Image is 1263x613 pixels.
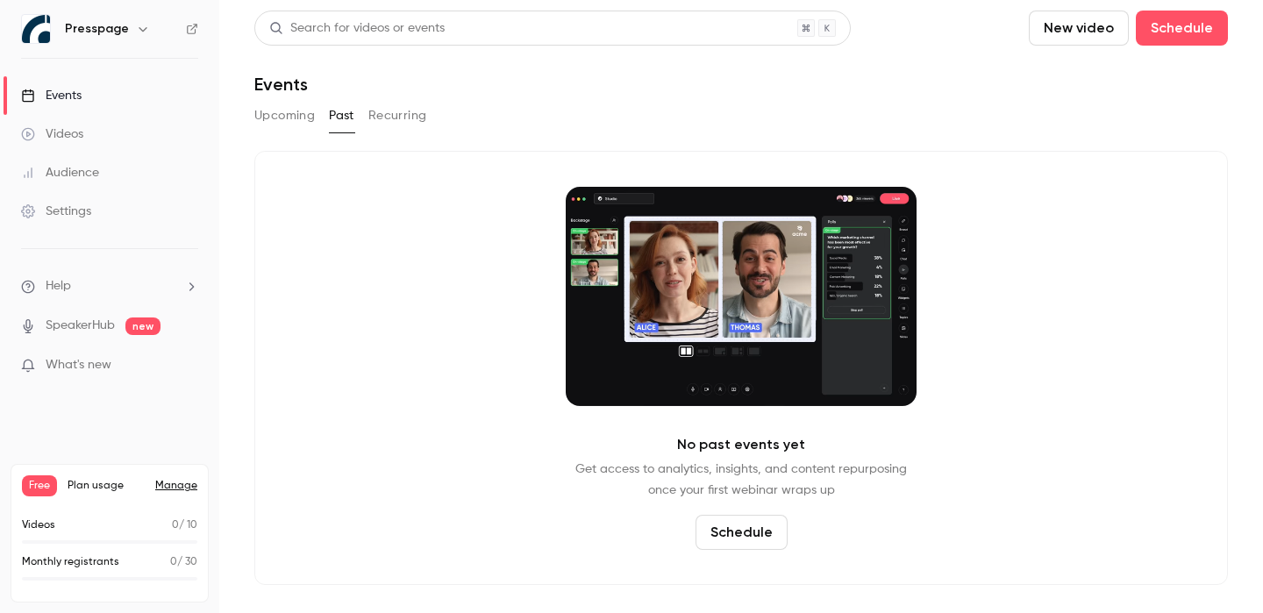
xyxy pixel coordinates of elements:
[170,554,197,570] p: / 30
[22,517,55,533] p: Videos
[21,125,83,143] div: Videos
[68,479,145,493] span: Plan usage
[125,317,161,335] span: new
[65,20,129,38] h6: Presspage
[46,277,71,296] span: Help
[172,517,197,533] p: / 10
[1136,11,1228,46] button: Schedule
[21,203,91,220] div: Settings
[21,87,82,104] div: Events
[22,475,57,496] span: Free
[172,520,179,531] span: 0
[1029,11,1129,46] button: New video
[254,102,315,130] button: Upcoming
[46,356,111,374] span: What's new
[22,554,119,570] p: Monthly registrants
[696,515,788,550] button: Schedule
[368,102,427,130] button: Recurring
[21,164,99,182] div: Audience
[575,459,907,501] p: Get access to analytics, insights, and content repurposing once your first webinar wraps up
[170,557,177,567] span: 0
[329,102,354,130] button: Past
[46,317,115,335] a: SpeakerHub
[22,15,50,43] img: Presspage
[254,74,308,95] h1: Events
[677,434,805,455] p: No past events yet
[155,479,197,493] a: Manage
[21,277,198,296] li: help-dropdown-opener
[269,19,445,38] div: Search for videos or events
